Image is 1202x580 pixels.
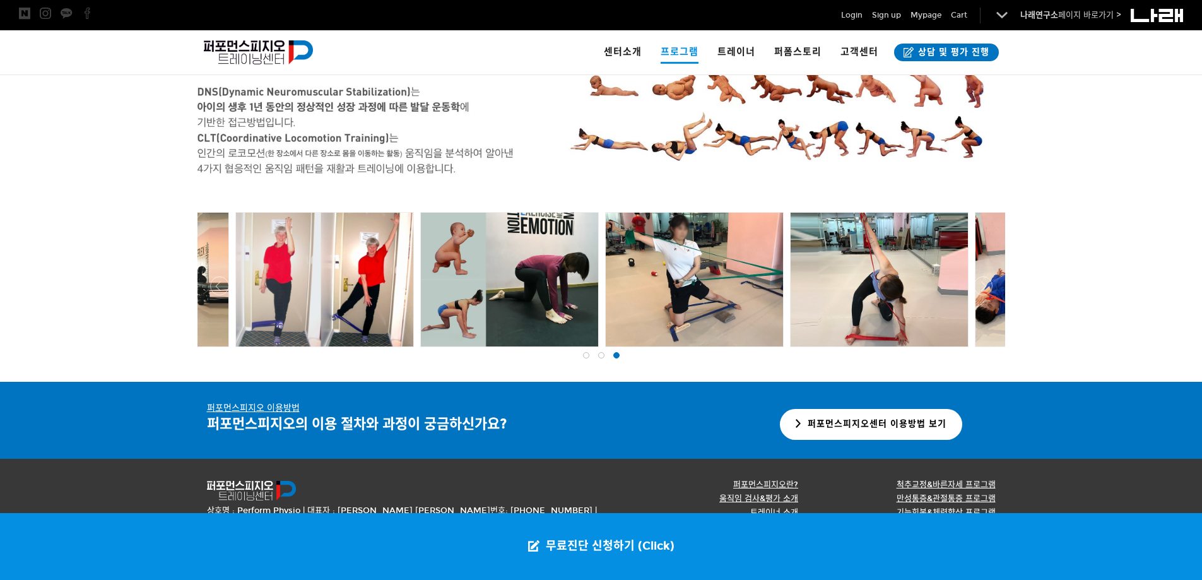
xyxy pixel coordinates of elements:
[780,409,962,440] a: 퍼포먼스피지오센터 이용방법 보기
[594,30,651,74] a: 센터소개
[1020,10,1058,20] strong: 나래연구소
[894,44,999,61] a: 상담 및 평가 진행
[750,507,798,518] a: 트레이너 소개
[604,46,642,57] span: 센터소개
[733,480,798,490] a: 퍼포먼스피지오란?
[661,42,698,64] span: 프로그램
[841,9,863,21] a: Login
[872,9,901,21] a: Sign up
[651,30,708,74] a: 프로그램
[774,46,822,57] span: 퍼폼스토리
[207,481,296,500] img: 퍼포먼스피지오 트레이닝센터 로고
[840,46,878,57] span: 고객센터
[897,480,996,490] a: 척추교정&바른자세 프로그램
[897,507,996,518] a: 기능회복&체력향상 프로그램
[897,494,996,504] a: 만성통증&관절통증 프로그램
[516,513,687,580] a: 무료진단 신청하기 (Click)
[951,9,967,21] a: Cart
[207,415,507,432] strong: 퍼포먼스피지오의 이용 절차와 과정이 궁금하신가요?
[207,504,601,531] p: 상호명 : Perform Physio | 대표자 : [PERSON_NAME] [PERSON_NAME]번호: [PHONE_NUMBER] | 이메일:[EMAIL_ADDRESS][...
[708,30,765,74] a: 트레이너
[910,9,941,21] a: Mypage
[207,403,300,413] u: 퍼포먼스피지오 이용방법
[831,30,888,74] a: 고객센터
[765,30,831,74] a: 퍼폼스토리
[719,494,798,504] a: 움직임 검사&평가 소개
[1020,10,1121,20] a: 나래연구소페이지 바로가기 >
[717,46,755,57] span: 트레이너
[914,46,989,59] span: 상담 및 평가 진행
